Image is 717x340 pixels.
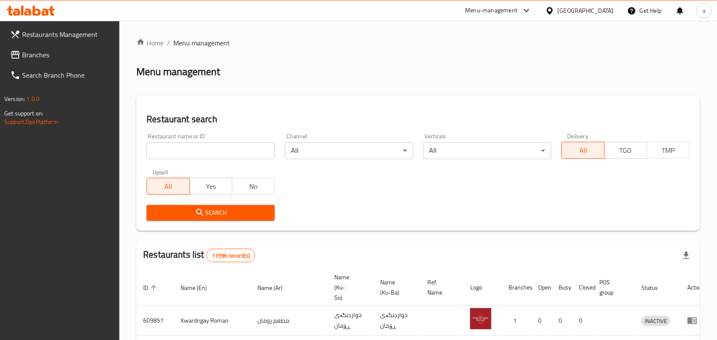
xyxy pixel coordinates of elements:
[173,38,230,48] span: Menu management
[608,144,644,157] span: TGO
[572,306,593,336] td: 0
[466,6,518,16] div: Menu-management
[22,29,113,39] span: Restaurants Management
[206,249,255,262] div: Total records count
[687,315,703,326] div: Menu
[680,270,710,306] th: Action
[147,205,275,221] button: Search
[189,178,232,195] button: Yes
[470,308,491,329] img: Xwardngay Roman
[150,180,186,193] span: All
[4,108,43,119] span: Get support on:
[558,6,614,15] div: [GEOGRAPHIC_DATA]
[167,38,170,48] li: /
[676,245,697,266] div: Export file
[427,277,453,298] span: Ref. Name
[152,169,168,175] label: Upsell
[3,24,120,45] a: Restaurants Management
[147,178,189,195] button: All
[565,144,601,157] span: All
[3,45,120,65] a: Branches
[232,178,275,195] button: No
[703,6,706,15] span: a
[136,38,700,48] nav: breadcrumb
[572,270,593,306] th: Closed
[285,142,413,159] div: All
[236,180,271,193] span: No
[463,270,502,306] th: Logo
[334,272,363,303] span: Name (Ku-So)
[136,65,220,79] h2: Menu management
[143,248,255,262] h2: Restaurants list
[380,277,410,298] span: Name (Ku-Ba)
[257,283,294,293] span: Name (Ar)
[552,306,572,336] td: 0
[423,142,552,159] div: All
[604,142,647,159] button: TGO
[651,144,686,157] span: TMP
[174,306,251,336] td: Xwardngay Roman
[647,142,690,159] button: TMP
[147,113,690,126] h2: Restaurant search
[147,142,275,159] input: Search for restaurant name or ID..
[193,180,229,193] span: Yes
[22,50,113,60] span: Branches
[531,306,552,336] td: 0
[251,306,327,336] td: مطعم رومان
[136,38,164,48] a: Home
[502,306,531,336] td: 1
[153,208,268,218] span: Search
[22,70,113,80] span: Search Branch Phone
[4,116,58,127] a: Support.OpsPlatform
[3,65,120,85] a: Search Branch Phone
[502,270,531,306] th: Branches
[531,270,552,306] th: Open
[567,133,589,139] label: Delivery
[207,252,255,260] span: 11596 record(s)
[136,306,174,336] td: 609857
[641,283,669,293] span: Status
[143,283,159,293] span: ID
[26,93,40,104] span: 1.0.0
[327,306,373,336] td: خواردنگەی ڕۆمان
[373,306,421,336] td: خواردنگەی ڕۆمان
[552,270,572,306] th: Busy
[181,283,218,293] span: Name (En)
[599,277,624,298] span: POS group
[641,316,670,326] span: INACTIVE
[562,142,604,159] button: All
[4,93,25,104] span: Version:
